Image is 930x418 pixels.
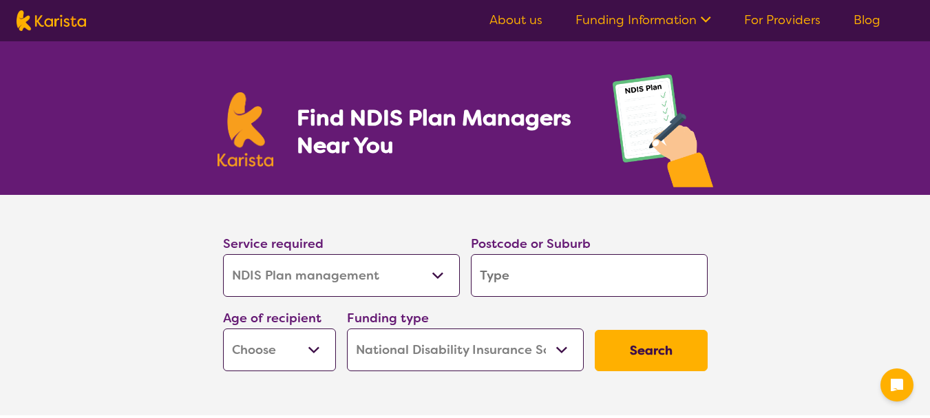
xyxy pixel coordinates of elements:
[613,74,713,195] img: plan-management
[744,12,821,28] a: For Providers
[223,310,321,326] label: Age of recipient
[297,104,584,159] h1: Find NDIS Plan Managers Near You
[347,310,429,326] label: Funding type
[471,254,708,297] input: Type
[489,12,542,28] a: About us
[854,12,880,28] a: Blog
[218,92,274,167] img: Karista logo
[17,10,86,31] img: Karista logo
[471,236,591,252] label: Postcode or Suburb
[595,330,708,371] button: Search
[223,236,324,252] label: Service required
[575,12,711,28] a: Funding Information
